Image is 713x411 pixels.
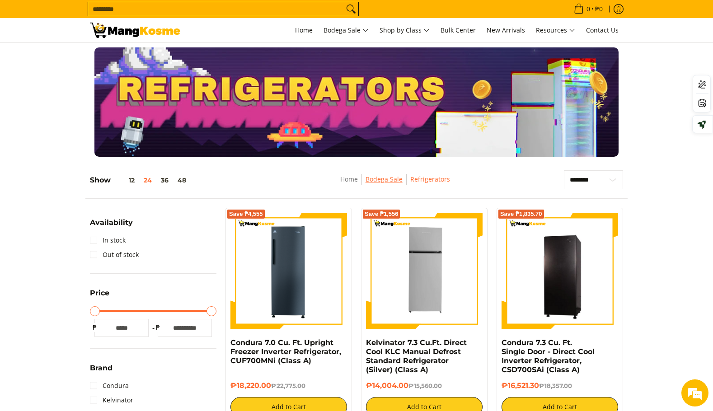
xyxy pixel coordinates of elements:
button: 12 [111,177,139,184]
a: In stock [90,233,126,248]
a: Bodega Sale [366,175,403,183]
a: New Arrivals [482,18,530,42]
a: Out of stock [90,248,139,262]
del: ₱18,357.00 [539,382,572,389]
a: Refrigerators [410,175,450,183]
a: Home [291,18,317,42]
div: Minimize live chat window [148,5,170,26]
span: • [571,4,605,14]
span: Brand [90,364,113,372]
span: Price [90,290,109,297]
h6: ₱14,004.00 [366,381,483,390]
h6: ₱18,220.00 [230,381,347,390]
span: Bodega Sale [324,25,369,36]
a: Shop by Class [375,18,434,42]
summary: Open [90,364,113,378]
span: Availability [90,219,133,226]
button: 36 [156,177,173,184]
a: Bulk Center [436,18,480,42]
span: We're online! [52,114,125,205]
img: Condura 7.3 Cu. Ft. Single Door - Direct Cool Inverter Refrigerator, CSD700SAi (Class A) [502,214,618,328]
a: Condura [90,378,129,393]
a: Kelvinator [90,393,133,407]
div: Chat with us now [47,51,152,62]
a: Home [340,175,358,183]
span: Save ₱4,555 [229,211,263,217]
span: Save ₱1,556 [365,211,399,217]
del: ₱15,560.00 [408,382,442,389]
h5: Show [90,176,191,185]
nav: Breadcrumbs [277,174,513,194]
button: Search [344,2,358,16]
button: 48 [173,177,191,184]
a: Kelvinator 7.3 Cu.Ft. Direct Cool KLC Manual Defrost Standard Refrigerator (Silver) (Class A) [366,338,467,374]
nav: Main Menu [189,18,623,42]
span: ₱ [90,323,99,332]
a: Bodega Sale [319,18,373,42]
a: Contact Us [582,18,623,42]
textarea: Type your message and hit 'Enter' [5,247,172,278]
span: Save ₱1,835.70 [500,211,542,217]
span: ₱ [153,323,162,332]
del: ₱22,775.00 [271,382,305,389]
summary: Open [90,290,109,304]
a: Condura 7.0 Cu. Ft. Upright Freezer Inverter Refrigerator, CUF700MNi (Class A) [230,338,341,365]
span: Bulk Center [441,26,476,34]
summary: Open [90,219,133,233]
img: Bodega Sale Refrigerator l Mang Kosme: Home Appliances Warehouse Sale [90,23,180,38]
a: Resources [531,18,580,42]
span: 0 [585,6,591,12]
span: Shop by Class [380,25,430,36]
span: Home [295,26,313,34]
span: Contact Us [586,26,619,34]
img: Condura 7.0 Cu. Ft. Upright Freezer Inverter Refrigerator, CUF700MNi (Class A) [230,213,347,329]
h6: ₱16,521.30 [502,381,618,390]
a: Condura 7.3 Cu. Ft. Single Door - Direct Cool Inverter Refrigerator, CSD700SAi (Class A) [502,338,595,374]
span: Resources [536,25,575,36]
span: New Arrivals [487,26,525,34]
button: 24 [139,177,156,184]
span: ₱0 [594,6,604,12]
img: Kelvinator 7.3 Cu.Ft. Direct Cool KLC Manual Defrost Standard Refrigerator (Silver) (Class A) [366,213,483,329]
